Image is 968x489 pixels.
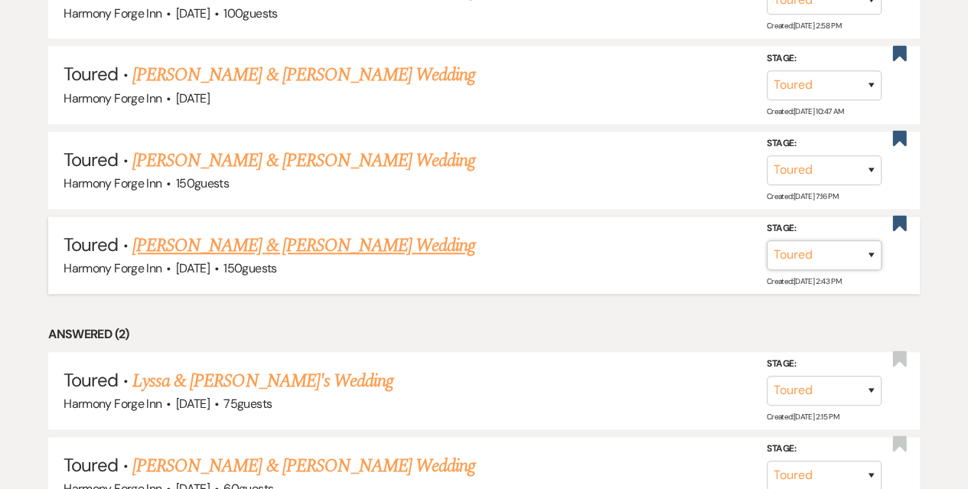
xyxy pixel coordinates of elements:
span: Harmony Forge Inn [64,260,161,276]
label: Stage: [767,356,882,373]
span: 150 guests [223,260,276,276]
span: 75 guests [223,396,272,412]
span: [DATE] [176,396,210,412]
span: 100 guests [223,5,277,21]
a: [PERSON_NAME] & [PERSON_NAME] Wedding [132,232,475,259]
li: Answered (2) [48,324,920,344]
span: Created: [DATE] 2:58 PM [767,21,841,31]
span: [DATE] [176,5,210,21]
span: Harmony Forge Inn [64,396,161,412]
a: [PERSON_NAME] & [PERSON_NAME] Wedding [132,452,475,480]
span: Harmony Forge Inn [64,5,161,21]
a: [PERSON_NAME] & [PERSON_NAME] Wedding [132,147,475,174]
span: Created: [DATE] 7:16 PM [767,191,838,201]
span: Harmony Forge Inn [64,90,161,106]
label: Stage: [767,135,882,152]
span: Created: [DATE] 10:47 AM [767,106,843,116]
span: Toured [64,148,118,171]
span: Created: [DATE] 2:15 PM [767,412,839,422]
span: Toured [64,453,118,477]
span: Toured [64,62,118,86]
span: [DATE] [176,90,210,106]
label: Stage: [767,441,882,458]
label: Stage: [767,220,882,237]
span: 150 guests [176,175,229,191]
label: Stage: [767,51,882,67]
span: Created: [DATE] 2:43 PM [767,276,841,286]
span: Toured [64,233,118,256]
a: Lyssa & [PERSON_NAME]'s Wedding [132,367,393,395]
span: Harmony Forge Inn [64,175,161,191]
span: [DATE] [176,260,210,276]
a: [PERSON_NAME] & [PERSON_NAME] Wedding [132,61,475,89]
span: Toured [64,368,118,392]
